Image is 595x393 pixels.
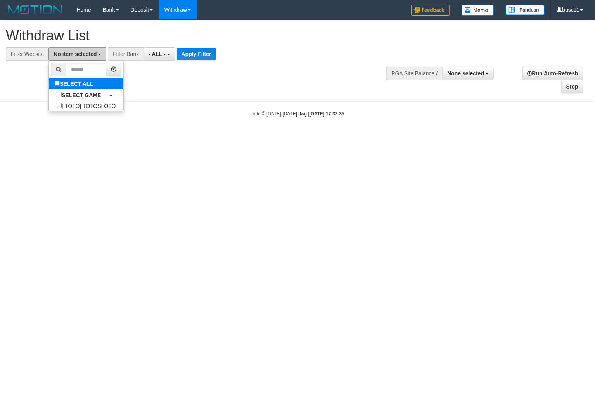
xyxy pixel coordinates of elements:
[62,92,101,98] b: SELECT GAME
[49,100,123,111] label: [ITOTO] TOTOSLOTO
[411,5,450,16] img: Feedback.jpg
[462,5,494,16] img: Button%20Memo.svg
[49,78,101,89] label: SELECT ALL
[55,81,60,86] input: SELECT ALL
[149,51,166,57] span: - ALL -
[48,47,106,61] button: No item selected
[6,4,65,16] img: MOTION_logo.png
[251,111,344,117] small: code © [DATE]-[DATE] dwg |
[506,5,545,15] img: panduan.png
[386,67,442,80] div: PGA Site Balance /
[108,47,144,61] div: Filter Bank
[443,67,494,80] button: None selected
[49,89,123,100] a: SELECT GAME
[54,51,97,57] span: No item selected
[448,70,484,77] span: None selected
[522,67,583,80] a: Run Auto-Refresh
[6,28,389,43] h1: Withdraw List
[310,111,344,117] strong: [DATE] 17:33:35
[177,48,216,60] button: Apply Filter
[561,80,583,93] a: Stop
[144,47,175,61] button: - ALL -
[6,47,48,61] div: Filter Website
[57,92,62,97] input: SELECT GAME
[57,103,62,108] input: [ITOTO] TOTOSLOTO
